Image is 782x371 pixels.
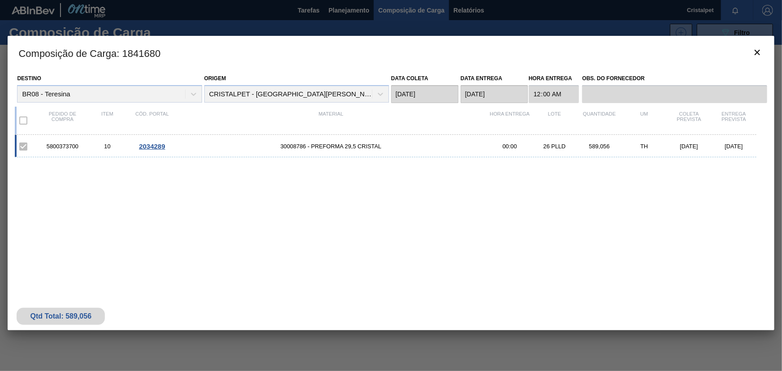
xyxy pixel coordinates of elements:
div: Quantidade [577,111,622,130]
span: 2034289 [139,142,165,150]
div: Material [174,111,487,130]
label: Obs. do Fornecedor [582,72,767,85]
div: 26 PLLD [532,143,577,150]
div: 10 [85,143,130,150]
div: [DATE] [667,143,712,150]
label: Data entrega [461,75,502,82]
div: Cód. Portal [130,111,174,130]
div: Qtd Total: 589,056 [23,312,98,320]
div: Lote [532,111,577,130]
div: Hora Entrega [488,111,532,130]
span: 30008786 - PREFORMA 29,5 CRISTAL [174,143,487,150]
label: Hora Entrega [529,72,579,85]
div: Item [85,111,130,130]
div: [DATE] [712,143,756,150]
input: dd/mm/yyyy [391,85,458,103]
div: Pedido de compra [40,111,85,130]
div: Entrega Prevista [712,111,756,130]
label: Origem [204,75,226,82]
div: UM [622,111,667,130]
div: 589,056 [577,143,622,150]
label: Destino [17,75,41,82]
label: Data coleta [391,75,428,82]
div: Ir para o Pedido [130,142,174,150]
input: dd/mm/yyyy [461,85,528,103]
div: 00:00 [488,143,532,150]
div: TH [622,143,667,150]
div: Coleta Prevista [667,111,712,130]
h3: Composição de Carga : 1841680 [8,36,774,70]
div: 5800373700 [40,143,85,150]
